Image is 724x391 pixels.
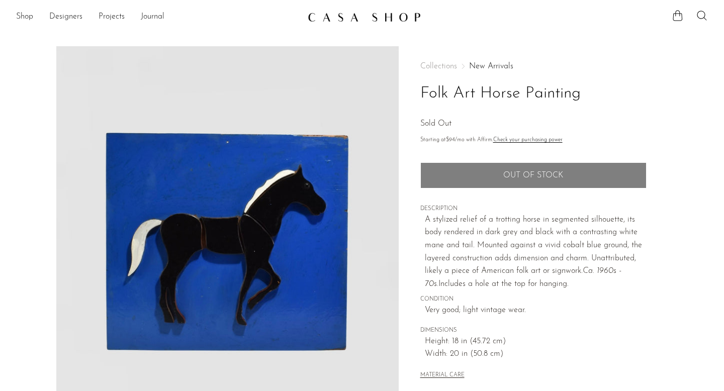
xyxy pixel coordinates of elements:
[420,205,647,214] span: DESCRIPTION
[420,120,451,128] span: Sold Out
[141,11,164,24] a: Journal
[425,267,621,288] em: Ca. 1960s - 70s.
[425,335,647,348] span: Height: 18 in (45.72 cm)
[16,9,300,26] nav: Desktop navigation
[420,136,647,145] p: Starting at /mo with Affirm.
[425,214,647,291] p: A stylized relief of a trotting horse in segmented silhouette, its body rendered in dark grey and...
[420,162,647,188] button: Add to cart
[503,171,563,180] span: Out of stock
[469,62,513,70] a: New Arrivals
[493,137,563,143] a: Check your purchasing power - Learn more about Affirm Financing (opens in modal)
[420,81,647,107] h1: Folk Art Horse Painting
[420,62,647,70] nav: Breadcrumbs
[420,62,457,70] span: Collections
[49,11,82,24] a: Designers
[420,326,647,335] span: DIMENSIONS
[425,348,647,361] span: Width: 20 in (50.8 cm)
[446,137,455,143] span: $94
[425,304,647,317] span: Very good; light vintage wear.
[99,11,125,24] a: Projects
[16,9,300,26] ul: NEW HEADER MENU
[420,372,465,379] button: MATERIAL CARE
[420,295,647,304] span: CONDITION
[16,11,33,24] a: Shop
